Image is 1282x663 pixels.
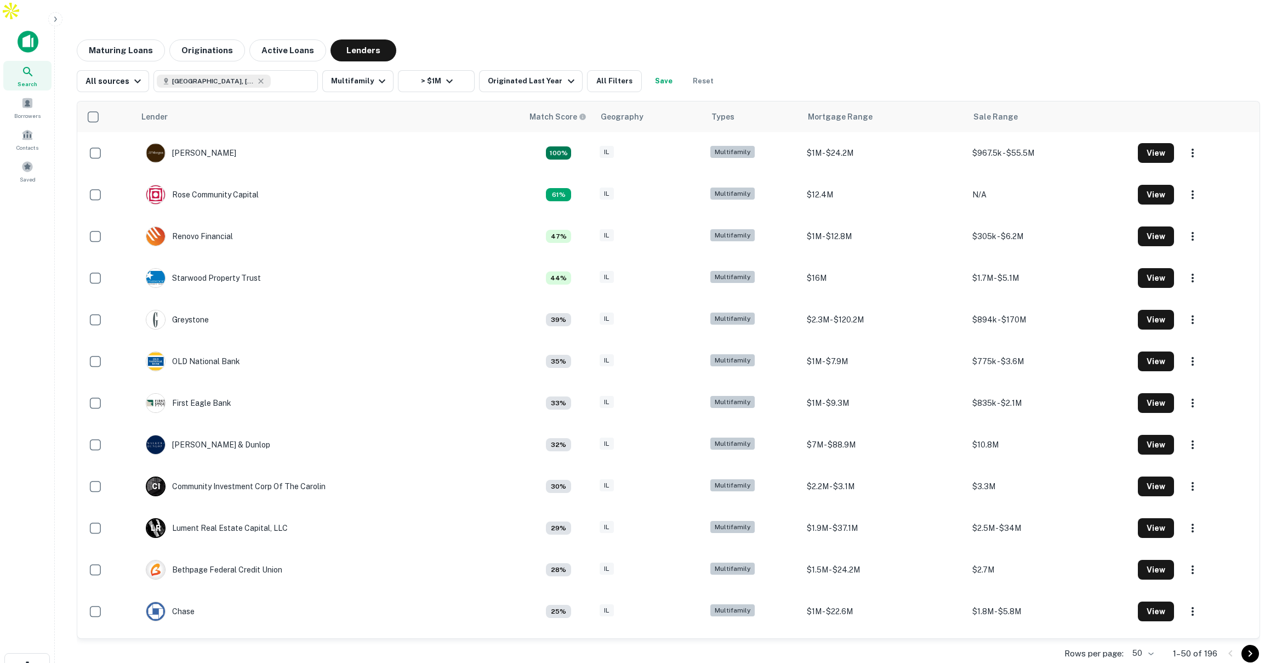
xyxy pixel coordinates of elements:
[3,61,52,90] div: Search
[801,216,967,257] td: $1M - $12.8M
[710,313,755,325] div: Multifamily
[801,257,967,299] td: $16M
[322,70,394,92] button: Multifamily
[546,480,571,493] div: Matching Properties: 26, hasApolloMatch: undefined
[146,352,240,371] div: OLD National Bank
[3,156,52,186] a: Saved
[146,393,231,413] div: First Eagle Bank
[1138,226,1174,246] button: View
[135,101,523,132] th: Lender
[1138,560,1174,580] button: View
[967,216,1132,257] td: $305k - $6.2M
[710,563,755,575] div: Multifamily
[546,563,571,576] div: Matching Properties: 24, hasApolloMatch: undefined
[1128,645,1155,661] div: 50
[146,435,165,454] img: picture
[600,313,614,325] div: IL
[808,110,873,123] div: Mortgage Range
[600,188,614,200] div: IL
[600,146,614,158] div: IL
[594,101,704,132] th: Geography
[710,521,755,534] div: Multifamily
[710,188,755,200] div: Multifamily
[16,143,38,152] span: Contacts
[523,101,594,132] th: Capitalize uses an advanced AI algorithm to match your search with the best lender. The match sco...
[146,394,165,412] img: picture
[710,354,755,367] div: Multifamily
[710,438,755,450] div: Multifamily
[141,110,168,123] div: Lender
[1064,647,1124,660] p: Rows per page:
[600,479,614,492] div: IL
[546,605,571,618] div: Matching Properties: 21, hasApolloMatch: undefined
[801,466,967,507] td: $2.2M - $3.1M
[600,396,614,409] div: IL
[1138,393,1174,413] button: View
[1138,602,1174,621] button: View
[967,101,1132,132] th: Sale Range
[18,31,38,53] img: capitalize-icon.png
[151,523,161,534] p: L R
[146,144,165,162] img: picture
[600,604,614,617] div: IL
[3,93,52,122] a: Borrowers
[801,591,967,632] td: $1M - $22.6M
[967,132,1132,174] td: $967.5k - $55.5M
[77,70,149,92] button: All sources
[600,229,614,242] div: IL
[546,396,571,410] div: Matching Properties: 28, hasApolloMatch: undefined
[967,299,1132,341] td: $894k - $170M
[152,481,159,492] p: C I
[146,185,259,205] div: Rose Community Capital
[967,341,1132,382] td: $775k - $3.6M
[488,75,577,88] div: Originated Last Year
[546,438,571,451] div: Matching Properties: 27, hasApolloMatch: undefined
[3,124,52,154] a: Contacts
[546,355,571,368] div: Matching Properties: 30, hasApolloMatch: undefined
[529,111,586,123] div: Capitalize uses an advanced AI algorithm to match your search with the best lender. The match sco...
[967,174,1132,216] td: N/A
[801,101,967,132] th: Mortgage Range
[710,229,755,242] div: Multifamily
[546,271,571,285] div: Matching Properties: 37, hasApolloMatch: undefined
[710,479,755,492] div: Multifamily
[20,175,36,184] span: Saved
[646,70,681,92] button: Save your search to get updates of matches that match your search criteria.
[146,560,165,579] img: picture
[710,271,755,284] div: Multifamily
[331,39,396,61] button: Lenders
[546,146,571,160] div: Matching Properties: 151, hasApolloMatch: undefined
[146,227,165,246] img: picture
[529,111,584,123] h6: Match Score
[801,132,967,174] td: $1M - $24.2M
[146,435,270,455] div: [PERSON_NAME] & Dunlop
[1138,435,1174,455] button: View
[146,352,165,371] img: picture
[801,424,967,466] td: $7M - $88.9M
[546,522,571,535] div: Matching Properties: 25, hasApolloMatch: undefined
[172,76,254,86] span: [GEOGRAPHIC_DATA], [GEOGRAPHIC_DATA], [GEOGRAPHIC_DATA]
[710,604,755,617] div: Multifamily
[801,174,967,216] td: $12.4M
[146,143,236,163] div: [PERSON_NAME]
[967,424,1132,466] td: $10.8M
[801,299,967,341] td: $2.3M - $120.2M
[967,257,1132,299] td: $1.7M - $5.1M
[801,507,967,549] td: $1.9M - $37.1M
[546,188,571,201] div: Matching Properties: 52, hasApolloMatch: undefined
[967,382,1132,424] td: $835k - $2.1M
[973,110,1018,123] div: Sale Range
[146,185,165,204] img: picture
[1227,575,1282,628] iframe: Chat Widget
[967,507,1132,549] td: $2.5M - $34M
[801,382,967,424] td: $1M - $9.3M
[705,101,801,132] th: Types
[1138,518,1174,538] button: View
[146,226,233,246] div: Renovo Financial
[1138,477,1174,496] button: View
[600,271,614,284] div: IL
[710,396,755,409] div: Multifamily
[479,70,582,92] button: Originated Last Year
[146,310,209,330] div: Greystone
[711,110,734,123] div: Types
